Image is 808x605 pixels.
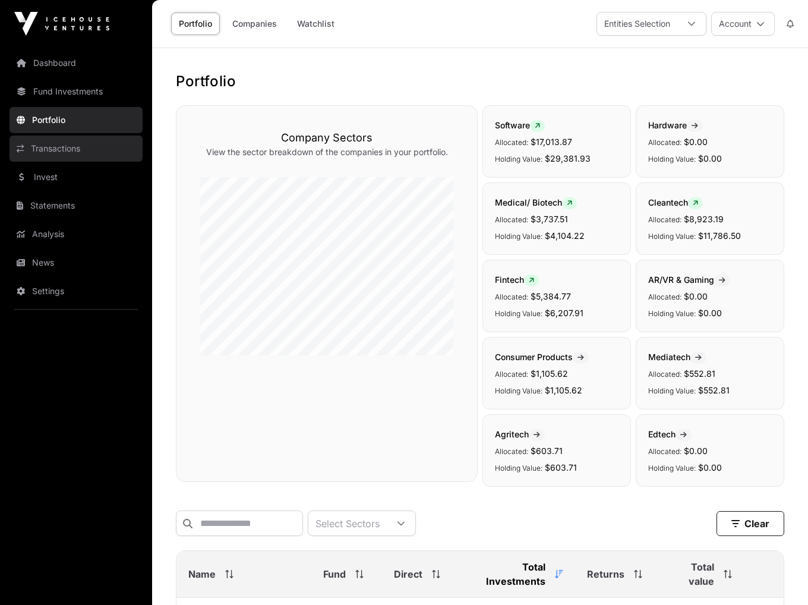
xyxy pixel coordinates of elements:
span: Holding Value: [648,155,696,163]
a: Companies [225,12,285,35]
span: $552.81 [698,385,730,395]
span: Holding Value: [648,309,696,318]
span: Name [188,567,216,581]
span: $3,737.51 [531,214,568,224]
a: Analysis [10,221,143,247]
span: Allocated: [648,292,681,301]
span: Holding Value: [495,386,542,395]
a: Watchlist [289,12,342,35]
span: Allocated: [495,292,528,301]
span: Holding Value: [495,155,542,163]
a: News [10,250,143,276]
a: Fund Investments [10,78,143,105]
span: Direct [394,567,422,581]
span: $6,207.91 [545,308,583,318]
span: Holding Value: [648,232,696,241]
h3: Company Sectors [200,130,453,146]
span: Allocated: [495,447,528,456]
span: $4,104.22 [545,231,585,241]
span: AR/VR & Gaming [648,275,730,285]
span: $603.71 [531,446,563,456]
span: Edtech [648,429,692,439]
span: Allocated: [648,138,681,147]
div: Select Sectors [308,511,387,535]
img: Icehouse Ventures Logo [14,12,109,36]
span: Allocated: [648,215,681,224]
a: Invest [10,164,143,190]
div: Entities Selection [597,12,677,35]
span: Fintech [495,275,539,285]
h1: Portfolio [176,72,784,91]
span: Total Investments [464,560,545,588]
a: Portfolio [10,107,143,133]
span: Holding Value: [495,309,542,318]
span: $552.81 [684,368,715,379]
button: Account [711,12,775,36]
span: $5,384.77 [531,291,571,301]
span: $17,013.87 [531,137,572,147]
span: Consumer Products [495,352,589,362]
a: Settings [10,278,143,304]
span: Holding Value: [495,464,542,472]
a: Dashboard [10,50,143,76]
span: Allocated: [495,215,528,224]
span: Holding Value: [648,386,696,395]
span: Holding Value: [648,464,696,472]
span: Allocated: [495,370,528,379]
span: Returns [587,567,624,581]
span: $1,105.62 [545,385,582,395]
span: $0.00 [698,153,722,163]
a: Statements [10,193,143,219]
span: Fund [323,567,346,581]
span: Cleantech [648,197,703,207]
span: $603.71 [545,462,577,472]
span: $0.00 [698,462,722,472]
span: Software [495,120,545,130]
span: $1,105.62 [531,368,568,379]
span: $0.00 [684,137,708,147]
span: Allocated: [648,447,681,456]
span: $29,381.93 [545,153,591,163]
span: Total value [666,560,714,588]
a: Transactions [10,136,143,162]
a: Portfolio [171,12,220,35]
span: $0.00 [684,446,708,456]
span: $11,786.50 [698,231,741,241]
span: Holding Value: [495,232,542,241]
iframe: Chat Widget [749,548,808,605]
span: Allocated: [648,370,681,379]
span: Agritech [495,429,545,439]
span: Mediatech [648,352,706,362]
button: Clear [717,511,784,536]
span: $0.00 [684,291,708,301]
span: $8,923.19 [684,214,724,224]
span: $0.00 [698,308,722,318]
span: Allocated: [495,138,528,147]
p: View the sector breakdown of the companies in your portfolio. [200,146,453,158]
span: Hardware [648,120,703,130]
span: Medical/ Biotech [495,197,577,207]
